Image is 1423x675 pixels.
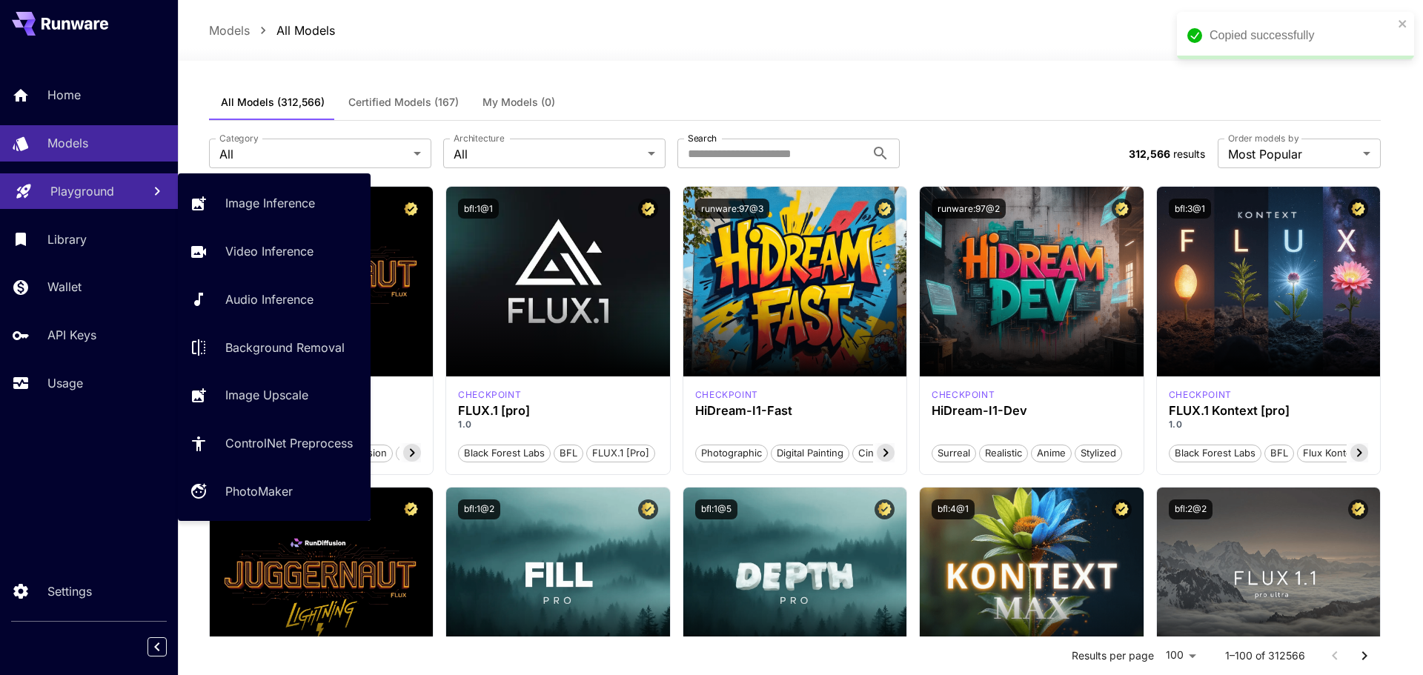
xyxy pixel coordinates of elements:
span: BFL [1265,446,1293,461]
span: Flux Kontext [1298,446,1365,461]
label: Category [219,132,259,144]
a: PhotoMaker [178,473,371,510]
span: Photographic [696,446,767,461]
p: PhotoMaker [225,482,293,500]
div: fluxpro [458,388,521,402]
span: 312,566 [1129,147,1170,160]
p: Library [47,230,87,248]
a: ControlNet Preprocess [178,425,371,462]
label: Architecture [454,132,504,144]
p: 1.0 [458,418,658,431]
button: Certified Model – Vetted for best performance and includes a commercial license. [1348,199,1368,219]
p: checkpoint [932,388,995,402]
span: Digital Painting [772,446,849,461]
p: Background Removal [225,339,345,356]
p: checkpoint [1169,388,1232,402]
span: Black Forest Labs [459,446,550,461]
h3: HiDream-I1-Fast [695,404,895,418]
h3: HiDream-I1-Dev [932,404,1132,418]
span: Most Popular [1228,145,1357,163]
div: Copied successfully [1210,27,1393,44]
button: Certified Model – Vetted for best performance and includes a commercial license. [875,199,895,219]
button: bfl:2@2 [1169,499,1213,519]
button: bfl:3@1 [1169,199,1211,219]
button: close [1398,18,1408,30]
button: Collapse sidebar [147,637,167,656]
p: Results per page [1072,648,1154,663]
label: Search [688,132,717,144]
p: All Models [276,21,335,39]
span: All Models (312,566) [221,96,325,109]
p: Usage [47,374,83,392]
button: Certified Model – Vetted for best performance and includes a commercial license. [875,499,895,519]
span: All [454,145,642,163]
h3: FLUX.1 Kontext [pro] [1169,404,1369,418]
div: 100 [1160,645,1201,666]
div: HiDream Dev [932,388,995,402]
button: bfl:4@1 [932,499,975,519]
span: My Models (0) [482,96,555,109]
button: Certified Model – Vetted for best performance and includes a commercial license. [1348,499,1368,519]
p: Wallet [47,278,82,296]
button: Certified Model – Vetted for best performance and includes a commercial license. [1112,499,1132,519]
span: results [1173,147,1205,160]
span: All [219,145,408,163]
button: runware:97@2 [932,199,1006,219]
p: Home [47,86,81,104]
p: checkpoint [458,388,521,402]
button: Certified Model – Vetted for best performance and includes a commercial license. [401,199,421,219]
span: BFL [554,446,583,461]
p: 1–100 of 312566 [1225,648,1305,663]
p: Models [47,134,88,152]
p: Models [209,21,250,39]
button: bfl:1@2 [458,499,500,519]
a: Image Inference [178,185,371,222]
p: Image Upscale [225,386,308,404]
div: FLUX.1 Kontext [pro] [1169,388,1232,402]
a: Audio Inference [178,282,371,318]
p: Audio Inference [225,290,314,308]
span: FLUX.1 [pro] [587,446,654,461]
button: Certified Model – Vetted for best performance and includes a commercial license. [638,499,658,519]
label: Order models by [1228,132,1298,144]
p: 1.0 [1169,418,1369,431]
p: API Keys [47,326,96,344]
a: Background Removal [178,329,371,365]
span: pro [397,446,422,461]
div: Collapse sidebar [159,634,178,660]
span: Anime [1032,446,1071,461]
p: Settings [47,582,92,600]
span: Black Forest Labs [1170,446,1261,461]
nav: breadcrumb [209,21,335,39]
span: Cinematic [853,446,909,461]
button: Certified Model – Vetted for best performance and includes a commercial license. [401,499,421,519]
span: Realistic [980,446,1027,461]
button: bfl:1@5 [695,499,737,519]
button: bfl:1@1 [458,199,499,219]
span: Certified Models (167) [348,96,459,109]
button: Go to next page [1350,641,1379,671]
a: Image Upscale [178,377,371,413]
button: Certified Model – Vetted for best performance and includes a commercial license. [638,199,658,219]
p: Playground [50,182,114,200]
p: checkpoint [695,388,758,402]
div: HiDream Fast [695,388,758,402]
h3: FLUX.1 [pro] [458,404,658,418]
p: Video Inference [225,242,314,260]
span: Stylized [1075,446,1121,461]
button: runware:97@3 [695,199,769,219]
span: Surreal [932,446,975,461]
button: Certified Model – Vetted for best performance and includes a commercial license. [1112,199,1132,219]
a: Video Inference [178,233,371,270]
p: ControlNet Preprocess [225,434,353,452]
p: Image Inference [225,194,315,212]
